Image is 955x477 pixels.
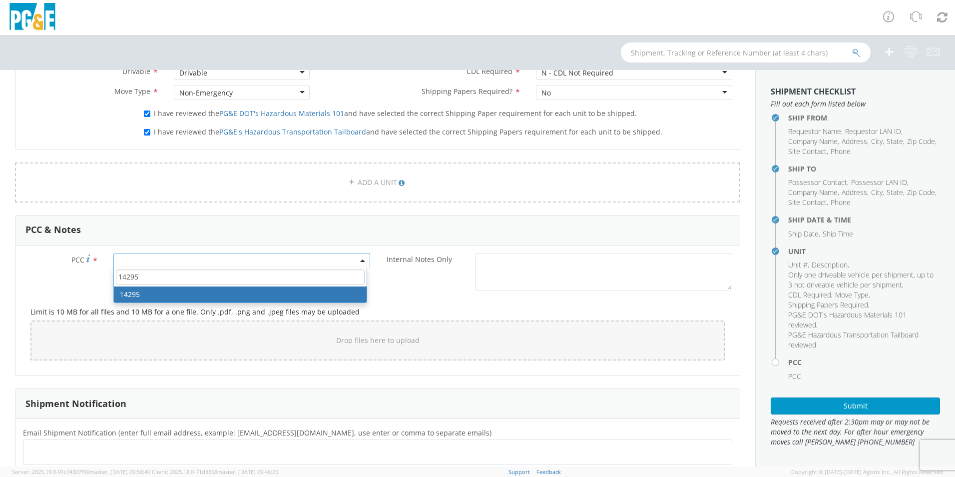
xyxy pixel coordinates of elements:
[842,187,869,197] li: ,
[122,66,150,76] span: Drivable
[508,468,530,475] a: Support
[179,88,233,98] div: Non-Emergency
[12,468,150,475] span: Server: 2025.19.0-91c74307f99
[871,136,884,146] li: ,
[788,371,801,381] span: PCC
[907,187,935,197] span: Zip Code
[788,216,940,223] h4: Ship Date & Time
[788,136,839,146] li: ,
[23,428,491,437] span: Email Shipment Notification (enter full email address, example: jdoe01@agistix.com, use enter or ...
[907,136,935,146] span: Zip Code
[217,468,278,475] span: master, [DATE] 09:46:25
[30,308,725,315] h5: Limit is 10 MB for all files and 10 MB for a one file. Only .pdf, .png and .jpeg files may be upl...
[114,86,150,96] span: Move Type
[788,300,870,310] li: ,
[887,136,905,146] li: ,
[887,187,903,197] span: State
[788,114,940,121] h4: Ship From
[788,229,820,239] li: ,
[154,108,637,118] span: I have reviewed the and have selected the correct Shipping Paper requirement for each unit to be ...
[851,177,909,187] li: ,
[835,290,869,299] span: Move Type
[788,270,938,290] li: ,
[788,300,868,309] span: Shipping Papers Required
[871,187,883,197] span: City
[621,42,871,62] input: Shipment, Tracking or Reference Number (at least 4 chars)
[788,146,828,156] li: ,
[788,197,827,207] span: Site Contact
[788,187,839,197] li: ,
[71,255,84,264] span: PCC
[887,187,905,197] li: ,
[788,310,938,330] li: ,
[387,254,452,264] span: Internal Notes Only
[907,136,937,146] li: ,
[812,260,848,269] span: Description
[788,290,833,300] li: ,
[7,3,57,32] img: pge-logo-06675f144f4cfa6a6814.png
[788,247,940,255] h4: Unit
[831,197,851,207] span: Phone
[788,310,907,329] span: PG&E DOT's Hazardous Materials 101 reviewed
[219,108,344,118] a: PG&E DOT's Hazardous Materials 101
[788,165,940,172] h4: Ship To
[871,136,883,146] span: City
[791,468,943,476] span: Copyright © [DATE]-[DATE] Agistix Inc., All Rights Reserved
[541,68,613,78] div: N - CDL Not Required
[771,86,856,97] strong: Shipment Checklist
[25,225,81,235] h3: PCC & Notes
[842,136,869,146] li: ,
[788,330,919,349] span: PG&E Hazardous Transportation Tailboard reviewed
[15,162,740,202] a: ADD A UNIT
[788,126,843,136] li: ,
[851,177,907,187] span: Possessor LAN ID
[788,187,838,197] span: Company Name
[89,468,150,475] span: master, [DATE] 09:50:40
[788,177,849,187] li: ,
[907,187,937,197] li: ,
[788,136,838,146] span: Company Name
[788,270,934,289] span: Only one driveable vehicle per shipment, up to 3 not driveable vehicle per shipment
[788,290,831,299] span: CDL Required
[771,99,940,109] span: Fill out each form listed below
[179,68,207,78] div: Drivable
[788,358,940,366] h4: PCC
[114,286,367,302] li: 14295
[788,126,841,136] span: Requestor Name
[467,66,512,76] span: CDL Required
[845,126,903,136] li: ,
[541,88,551,98] div: No
[336,335,420,345] span: Drop files here to upload
[154,127,662,136] span: I have reviewed the and have selected the correct Shipping Papers requirement for each unit to be...
[788,260,809,270] li: ,
[823,229,853,238] span: Ship Time
[788,197,828,207] li: ,
[788,260,808,269] span: Unit #
[835,290,870,300] li: ,
[422,86,512,96] span: Shipping Papers Required?
[144,129,150,135] input: I have reviewed thePG&E's Hazardous Transportation Tailboardand have selected the correct Shippin...
[812,260,849,270] li: ,
[144,110,150,117] input: I have reviewed thePG&E DOT's Hazardous Materials 101and have selected the correct Shipping Paper...
[152,468,278,475] span: Client: 2025.18.0-71d3358
[842,136,867,146] span: Address
[831,146,851,156] span: Phone
[842,187,867,197] span: Address
[219,127,366,136] a: PG&E's Hazardous Transportation Tailboard
[771,397,940,414] button: Submit
[788,229,819,238] span: Ship Date
[788,146,827,156] span: Site Contact
[871,187,884,197] li: ,
[536,468,561,475] a: Feedback
[887,136,903,146] span: State
[845,126,901,136] span: Requestor LAN ID
[771,417,940,447] span: Requests received after 2:30pm may or may not be moved to the next day. For after hour emergency ...
[25,399,126,409] h3: Shipment Notification
[788,177,847,187] span: Possessor Contact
